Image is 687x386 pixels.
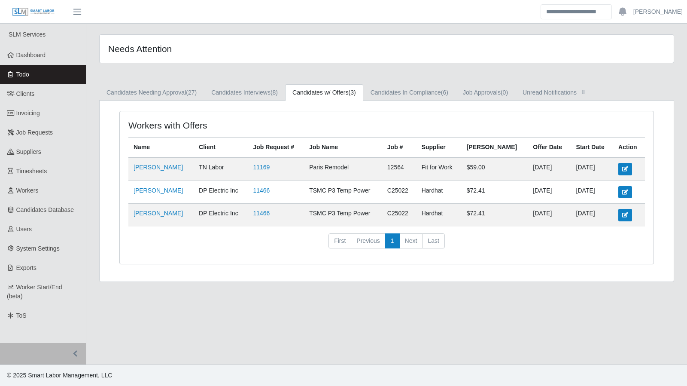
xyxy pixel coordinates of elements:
span: Workers [16,187,39,194]
td: [DATE] [571,157,614,181]
th: Job Name [304,138,382,158]
span: (8) [271,89,278,96]
span: © 2025 Smart Labor Management, LLC [7,372,112,379]
a: Candidates w/ Offers [285,84,363,101]
td: C25022 [382,181,416,203]
th: Name [128,138,194,158]
a: [PERSON_NAME] [633,7,683,16]
td: [DATE] [528,181,571,203]
span: ToS [16,312,27,319]
th: Supplier [416,138,462,158]
td: Fit for Work [416,157,462,181]
h4: Needs Attention [108,43,333,54]
td: $72.41 [462,181,528,203]
td: TSMC P3 Temp Power [304,204,382,227]
span: Dashboard [16,52,46,58]
span: Todo [16,71,29,78]
td: TN Labor [194,157,248,181]
a: 11466 [253,210,270,217]
th: Job # [382,138,416,158]
td: C25022 [382,204,416,227]
img: SLM Logo [12,7,55,17]
td: Hardhat [416,204,462,227]
td: 12564 [382,157,416,181]
a: [PERSON_NAME] [134,210,183,217]
td: TSMC P3 Temp Power [304,181,382,203]
td: [DATE] [571,181,614,203]
a: Candidates In Compliance [363,84,456,101]
span: (0) [501,89,508,96]
th: Action [613,138,645,158]
a: 11169 [253,164,270,171]
a: Candidates Interviews [204,84,285,101]
a: 11466 [253,187,270,194]
span: Timesheets [16,168,47,175]
span: Worker Start/End (beta) [7,284,62,300]
span: (6) [441,89,448,96]
span: (27) [186,89,197,96]
a: Candidates Needing Approval [99,84,204,101]
span: (3) [349,89,356,96]
input: Search [541,4,612,19]
th: Offer Date [528,138,571,158]
span: Clients [16,90,35,97]
span: Job Requests [16,129,53,136]
span: Users [16,226,32,233]
a: [PERSON_NAME] [134,164,183,171]
td: $72.41 [462,204,528,227]
span: Invoicing [16,110,40,116]
th: Job Request # [248,138,304,158]
nav: pagination [128,233,645,256]
th: Start Date [571,138,614,158]
td: Hardhat [416,181,462,203]
a: Job Approvals [456,84,515,101]
td: [DATE] [528,204,571,227]
td: $59.00 [462,157,528,181]
td: Paris Remodel [304,157,382,181]
td: [DATE] [528,157,571,181]
th: Client [194,138,248,158]
h4: Workers with Offers [128,120,336,131]
span: System Settings [16,245,60,252]
td: [DATE] [571,204,614,227]
a: 1 [385,233,400,249]
span: Suppliers [16,148,41,155]
span: Candidates Database [16,206,74,213]
td: DP Electric Inc [194,204,248,227]
span: SLM Services [9,31,46,38]
th: [PERSON_NAME] [462,138,528,158]
a: [PERSON_NAME] [134,187,183,194]
span: Exports [16,264,36,271]
td: DP Electric Inc [194,181,248,203]
a: Unread Notifications [515,84,595,101]
span: [] [579,88,587,95]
